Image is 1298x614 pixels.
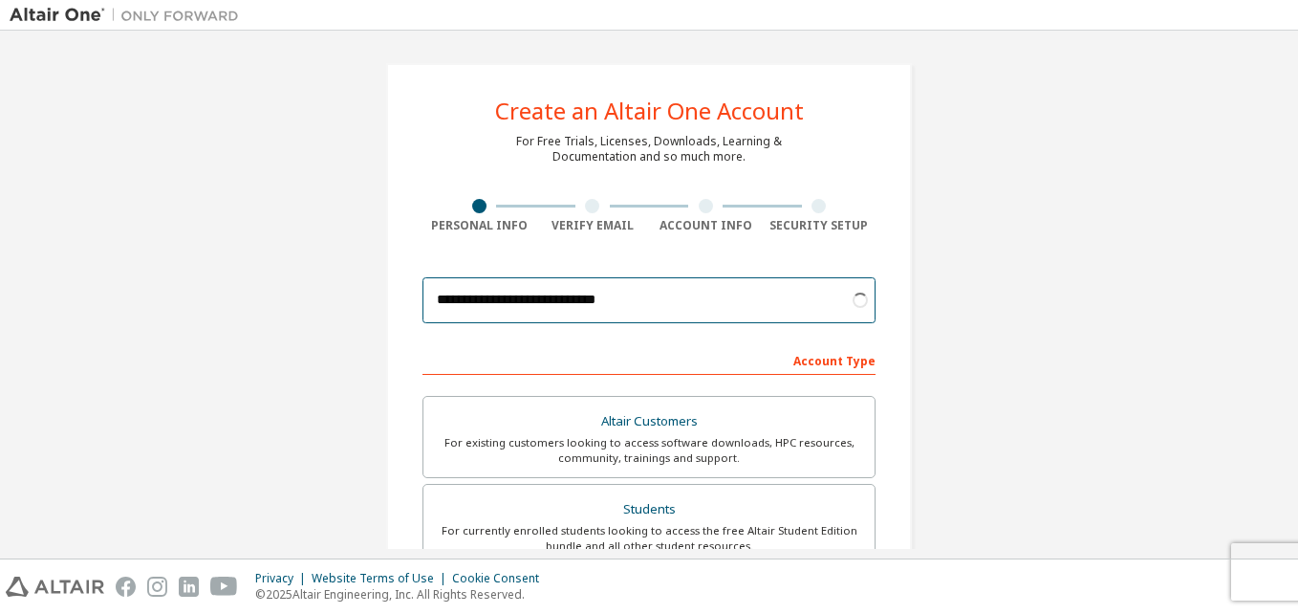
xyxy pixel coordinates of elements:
div: Verify Email [536,218,650,233]
img: instagram.svg [147,577,167,597]
div: Altair Customers [435,408,863,435]
div: Create an Altair One Account [495,99,804,122]
div: For existing customers looking to access software downloads, HPC resources, community, trainings ... [435,435,863,466]
div: Account Info [649,218,763,233]
img: Altair One [10,6,249,25]
div: Security Setup [763,218,876,233]
div: Privacy [255,571,312,586]
img: facebook.svg [116,577,136,597]
img: altair_logo.svg [6,577,104,597]
div: Cookie Consent [452,571,551,586]
p: © 2025 Altair Engineering, Inc. All Rights Reserved. [255,586,551,603]
div: Personal Info [422,218,536,233]
img: youtube.svg [210,577,238,597]
div: For currently enrolled students looking to access the free Altair Student Edition bundle and all ... [435,523,863,554]
div: Account Type [422,344,876,375]
div: For Free Trials, Licenses, Downloads, Learning & Documentation and so much more. [516,134,782,164]
div: Students [435,496,863,523]
div: Website Terms of Use [312,571,452,586]
img: linkedin.svg [179,577,199,597]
